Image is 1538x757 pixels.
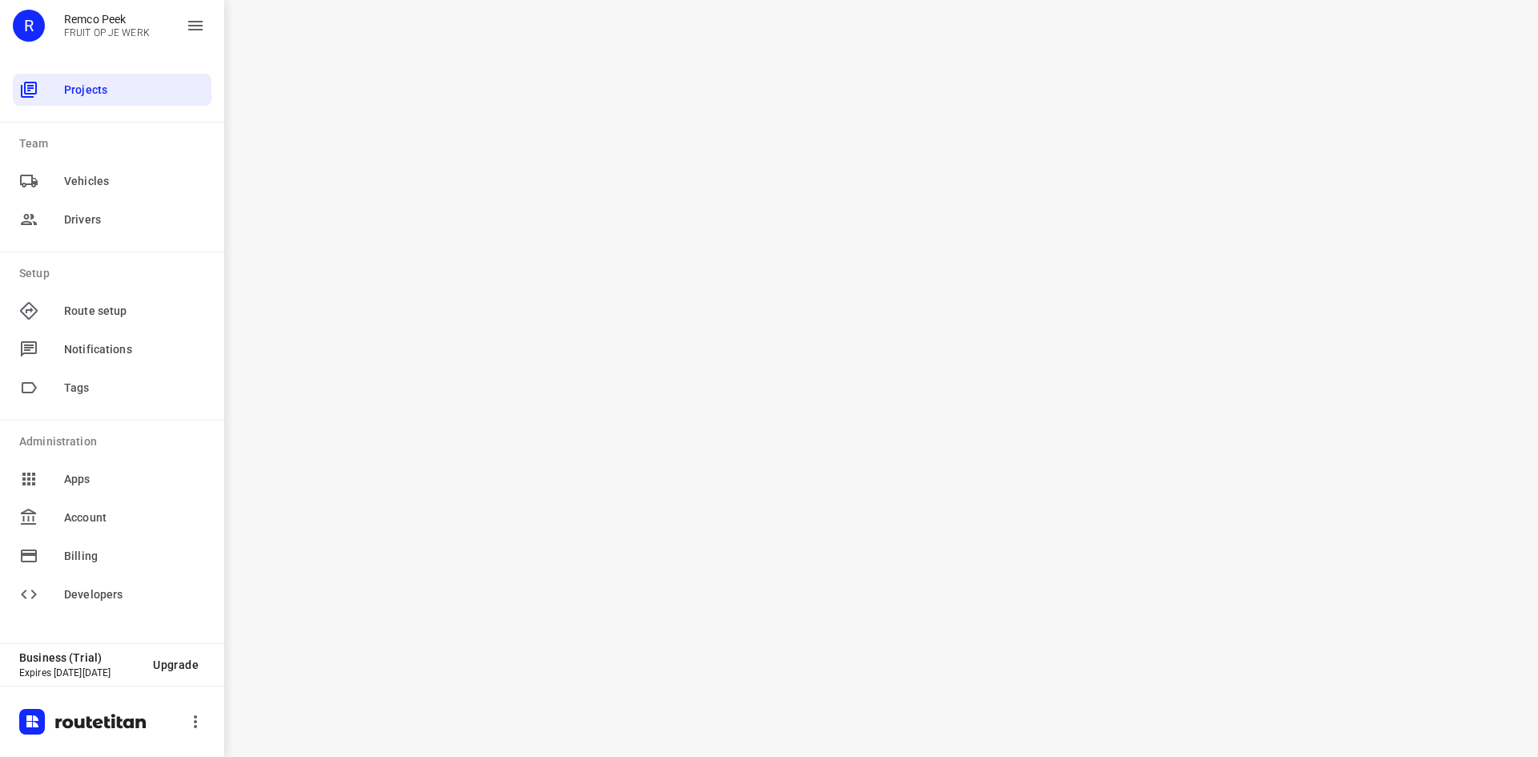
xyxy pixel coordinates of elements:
span: Notifications [64,341,205,358]
span: Route setup [64,303,205,320]
div: Developers [13,578,211,610]
span: Projects [64,82,205,99]
span: Vehicles [64,173,205,190]
p: Team [19,135,211,152]
div: R [13,10,45,42]
div: Route setup [13,295,211,327]
button: Upgrade [140,650,211,679]
span: Billing [64,548,205,565]
p: Expires [DATE][DATE] [19,667,140,678]
div: Projects [13,74,211,106]
p: Administration [19,433,211,450]
div: Tags [13,372,211,404]
span: Account [64,509,205,526]
span: Apps [64,471,205,488]
p: Remco Peek [64,13,150,26]
p: Setup [19,265,211,282]
span: Tags [64,380,205,397]
p: Business (Trial) [19,651,140,664]
div: Notifications [13,333,211,365]
p: FRUIT OP JE WERK [64,27,150,38]
div: Drivers [13,203,211,236]
span: Drivers [64,211,205,228]
div: Billing [13,540,211,572]
div: Apps [13,463,211,495]
div: Vehicles [13,165,211,197]
span: Developers [64,586,205,603]
span: Upgrade [153,658,199,671]
div: Account [13,501,211,534]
